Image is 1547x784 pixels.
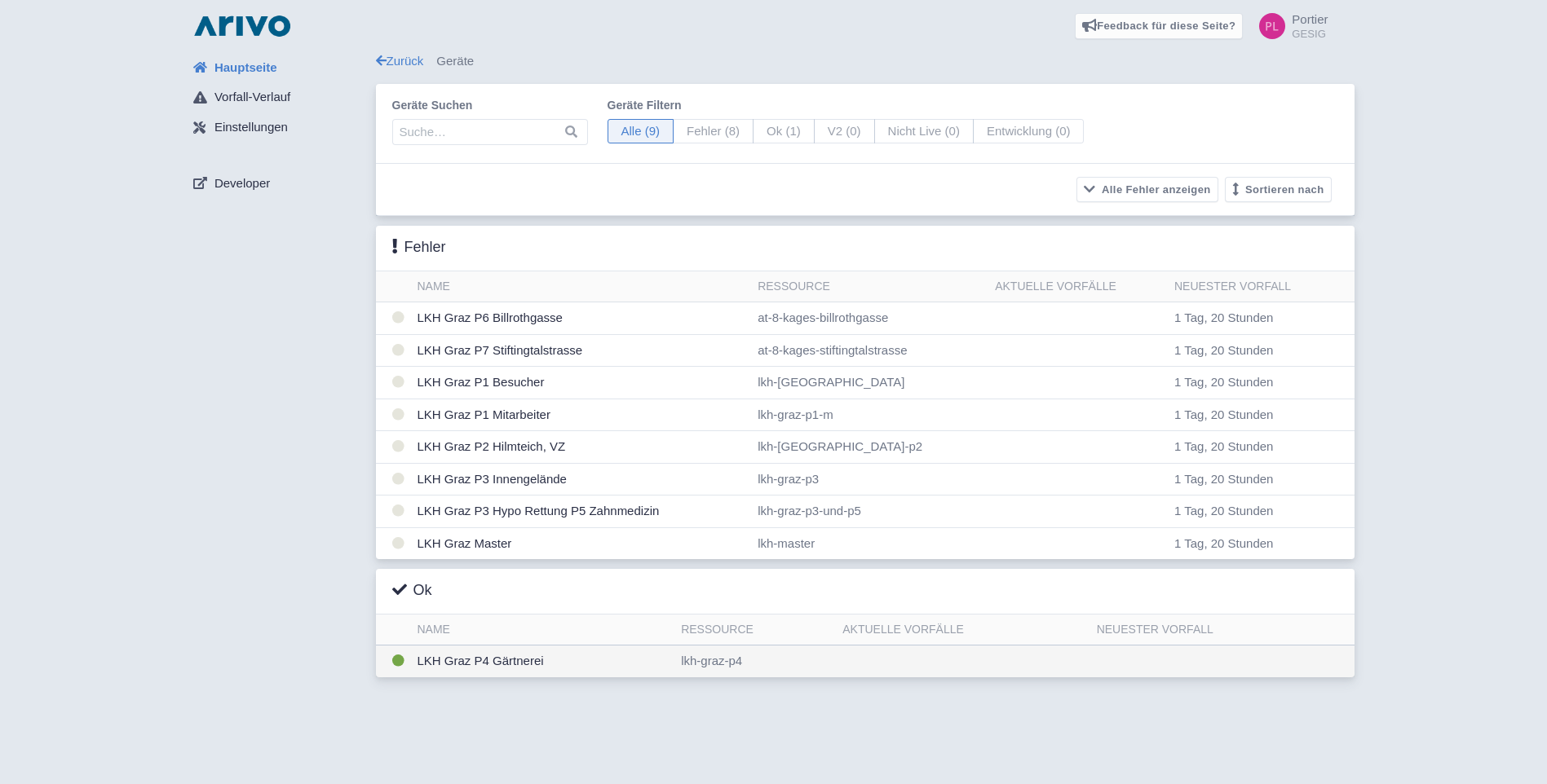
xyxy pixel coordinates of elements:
span: 1 Tag, 20 Stunden [1174,311,1274,324]
td: LKH Graz P4 Gärtnerei [411,645,675,677]
td: LKH Graz P2 Hilmteich, VZ [411,431,752,464]
td: LKH Graz P3 Innengelände [411,463,752,496]
td: LKH Graz P7 Stiftingtalstrasse [411,334,752,367]
input: Suche… [392,119,588,145]
th: Aktuelle Vorfälle [836,614,1090,645]
span: Portier [1292,12,1328,26]
th: Aktuelle Vorfälle [988,271,1168,302]
td: lkh-master [751,527,988,559]
th: Neuester Vorfall [1090,614,1355,645]
div: Geräte [376,52,1355,71]
td: LKH Graz P1 Mitarbeiter [411,399,752,431]
a: Einstellungen [180,112,376,143]
td: lkh-graz-p3-und-p5 [751,496,988,528]
h3: Fehler [392,239,446,257]
td: lkh-graz-p3 [751,463,988,496]
th: Neuester Vorfall [1168,271,1355,302]
a: Portier GESIG [1249,13,1328,39]
span: Hauptseite [214,59,277,77]
span: Einstellungen [214,118,288,137]
a: Hauptseite [180,52,376,83]
span: Vorfall-Verlauf [214,88,290,107]
td: LKH Graz P6 Billrothgasse [411,302,752,335]
span: V2 (0) [814,119,875,144]
span: Ok (1) [753,119,815,144]
td: LKH Graz P1 Besucher [411,367,752,399]
span: Fehler (8) [673,119,754,144]
td: at-8-kages-billrothgasse [751,302,988,335]
label: Geräte suchen [392,97,588,114]
span: Developer [214,174,270,193]
span: 1 Tag, 20 Stunden [1174,472,1274,486]
a: Developer [180,168,376,199]
span: Entwicklung (0) [973,119,1085,144]
span: 1 Tag, 20 Stunden [1174,375,1274,389]
td: at-8-kages-stiftingtalstrasse [751,334,988,367]
td: LKH Graz Master [411,527,752,559]
td: LKH Graz P3 Hypo Rettung P5 Zahnmedizin [411,496,752,528]
button: Sortieren nach [1225,177,1332,202]
td: lkh-graz-p4 [674,645,836,677]
a: Vorfall-Verlauf [180,82,376,113]
th: Ressource [751,271,988,302]
a: Zurück [376,54,424,68]
td: lkh-[GEOGRAPHIC_DATA] [751,367,988,399]
span: 1 Tag, 20 Stunden [1174,439,1274,453]
th: Name [411,271,752,302]
label: Geräte filtern [608,97,1085,114]
span: 1 Tag, 20 Stunden [1174,536,1274,550]
span: Nicht Live (0) [874,119,974,144]
td: lkh-[GEOGRAPHIC_DATA]-p2 [751,431,988,464]
th: Ressource [674,614,836,645]
a: Feedback für diese Seite? [1075,13,1244,39]
td: lkh-graz-p1-m [751,399,988,431]
h3: Ok [392,582,432,600]
span: 1 Tag, 20 Stunden [1174,343,1274,357]
span: Alle (9) [608,119,674,144]
small: GESIG [1292,29,1328,39]
img: logo [190,13,294,39]
th: Name [411,614,675,645]
span: 1 Tag, 20 Stunden [1174,407,1274,421]
span: 1 Tag, 20 Stunden [1174,504,1274,518]
button: Alle Fehler anzeigen [1076,177,1218,202]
